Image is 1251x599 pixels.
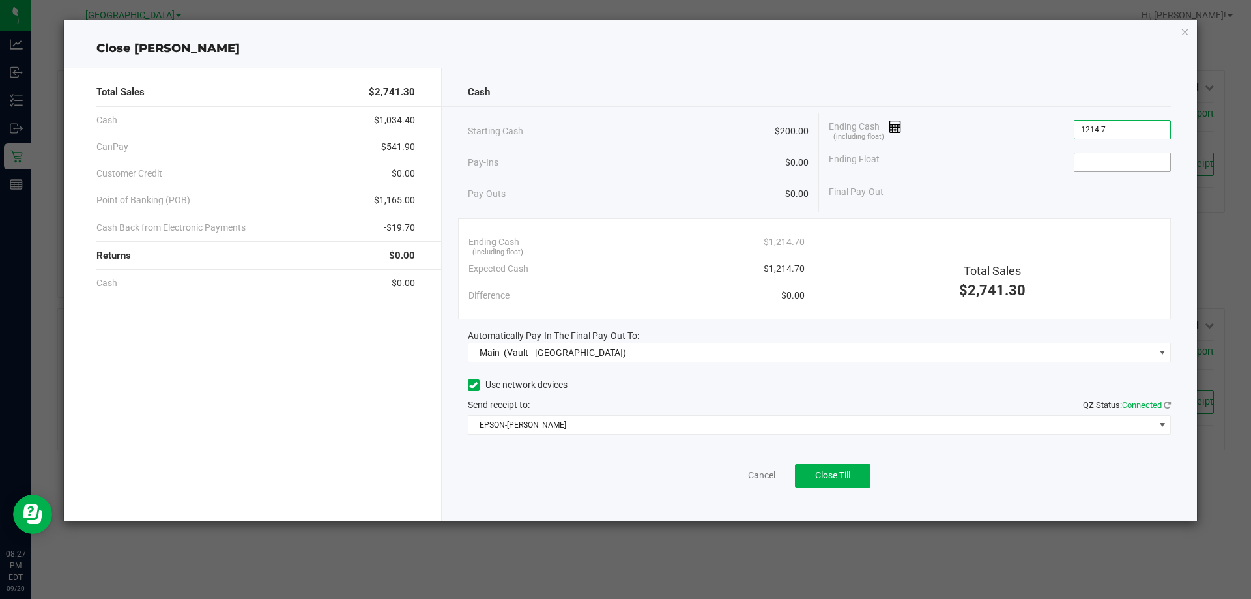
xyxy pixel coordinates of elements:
span: $0.00 [785,156,809,169]
span: Automatically Pay-In The Final Pay-Out To: [468,330,639,341]
span: Cash [96,276,117,290]
span: QZ Status: [1083,400,1171,410]
label: Use network devices [468,378,568,392]
span: CanPay [96,140,128,154]
span: Final Pay-Out [829,185,884,199]
span: Expected Cash [468,262,528,276]
span: $1,165.00 [374,194,415,207]
span: (including float) [472,247,523,258]
span: Total Sales [964,264,1021,278]
span: $0.00 [392,276,415,290]
span: Cash Back from Electronic Payments [96,221,246,235]
iframe: Resource center [13,495,52,534]
span: $2,741.30 [369,85,415,100]
a: Cancel [748,469,775,482]
span: Cash [468,85,490,100]
span: $0.00 [389,248,415,263]
span: Send receipt to: [468,400,530,410]
span: Ending Float [829,153,880,172]
span: Pay-Ins [468,156,498,169]
span: $1,214.70 [764,262,805,276]
span: $0.00 [785,187,809,201]
span: Difference [468,289,510,302]
span: Ending Cash [829,120,902,139]
span: EPSON-[PERSON_NAME] [468,416,1155,434]
span: $1,034.40 [374,113,415,127]
span: $541.90 [381,140,415,154]
span: $1,214.70 [764,235,805,249]
span: $0.00 [781,289,805,302]
span: Customer Credit [96,167,162,181]
span: Starting Cash [468,124,523,138]
span: -$19.70 [384,221,415,235]
span: Pay-Outs [468,187,506,201]
span: Close Till [815,470,850,480]
span: (including float) [833,132,884,143]
span: Point of Banking (POB) [96,194,190,207]
button: Close Till [795,464,870,488]
div: Returns [96,242,415,270]
span: $200.00 [775,124,809,138]
span: Connected [1122,400,1162,410]
span: Cash [96,113,117,127]
div: Close [PERSON_NAME] [64,40,1198,57]
span: $0.00 [392,167,415,181]
span: $2,741.30 [959,282,1026,299]
span: (Vault - [GEOGRAPHIC_DATA]) [504,347,626,358]
span: Main [480,347,500,358]
span: Total Sales [96,85,145,100]
span: Ending Cash [468,235,519,249]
